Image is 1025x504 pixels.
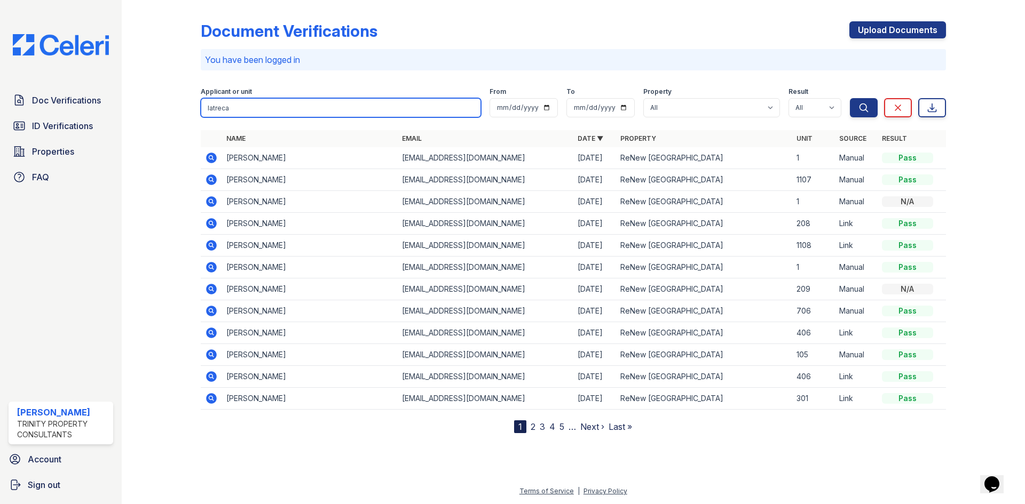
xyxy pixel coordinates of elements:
[549,421,555,432] a: 4
[201,87,252,96] label: Applicant or unit
[882,240,933,251] div: Pass
[222,366,398,388] td: [PERSON_NAME]
[578,134,603,142] a: Date ▼
[540,421,545,432] a: 3
[573,147,616,169] td: [DATE]
[573,191,616,213] td: [DATE]
[882,393,933,404] div: Pass
[616,191,792,213] td: ReNew [GEOGRAPHIC_DATA]
[835,191,878,213] td: Manual
[398,366,573,388] td: [EMAIL_ADDRESS][DOMAIN_NAME]
[792,278,835,300] td: 209
[792,322,835,344] td: 406
[835,344,878,366] td: Manual
[792,300,835,322] td: 706
[222,322,398,344] td: [PERSON_NAME]
[398,213,573,235] td: [EMAIL_ADDRESS][DOMAIN_NAME]
[32,119,93,132] span: ID Verifications
[573,322,616,344] td: [DATE]
[835,300,878,322] td: Manual
[789,87,808,96] label: Result
[201,98,481,117] input: Search by name, email, or unit number
[792,344,835,366] td: 105
[398,388,573,410] td: [EMAIL_ADDRESS][DOMAIN_NAME]
[835,235,878,257] td: Link
[616,147,792,169] td: ReNew [GEOGRAPHIC_DATA]
[573,257,616,278] td: [DATE]
[28,478,60,491] span: Sign out
[835,366,878,388] td: Link
[882,306,933,316] div: Pass
[222,191,398,213] td: [PERSON_NAME]
[226,134,246,142] a: Name
[201,21,377,41] div: Document Verifications
[398,257,573,278] td: [EMAIL_ADDRESS][DOMAIN_NAME]
[835,322,878,344] td: Link
[835,257,878,278] td: Manual
[882,284,933,294] div: N/A
[17,419,109,440] div: Trinity Property Consultants
[573,235,616,257] td: [DATE]
[222,235,398,257] td: [PERSON_NAME]
[616,278,792,300] td: ReNew [GEOGRAPHIC_DATA]
[792,257,835,278] td: 1
[222,147,398,169] td: [PERSON_NAME]
[792,147,835,169] td: 1
[9,90,113,111] a: Doc Verifications
[222,344,398,366] td: [PERSON_NAME]
[835,169,878,191] td: Manual
[616,300,792,322] td: ReNew [GEOGRAPHIC_DATA]
[882,196,933,207] div: N/A
[839,134,866,142] a: Source
[222,213,398,235] td: [PERSON_NAME]
[584,487,627,495] a: Privacy Policy
[616,235,792,257] td: ReNew [GEOGRAPHIC_DATA]
[580,421,604,432] a: Next ›
[797,134,813,142] a: Unit
[398,235,573,257] td: [EMAIL_ADDRESS][DOMAIN_NAME]
[573,388,616,410] td: [DATE]
[616,366,792,388] td: ReNew [GEOGRAPHIC_DATA]
[205,53,942,66] p: You have been logged in
[835,278,878,300] td: Manual
[792,191,835,213] td: 1
[4,34,117,55] img: CE_Logo_Blue-a8612792a0a2168367f1c8372b55b34899dd931a85d93a1a3d3e32e68fde9ad4.png
[514,420,526,433] div: 1
[792,235,835,257] td: 1108
[882,349,933,360] div: Pass
[573,344,616,366] td: [DATE]
[616,344,792,366] td: ReNew [GEOGRAPHIC_DATA]
[609,421,632,432] a: Last »
[32,171,49,183] span: FAQ
[882,218,933,229] div: Pass
[17,406,109,419] div: [PERSON_NAME]
[620,134,656,142] a: Property
[398,300,573,322] td: [EMAIL_ADDRESS][DOMAIN_NAME]
[4,474,117,495] a: Sign out
[32,94,101,107] span: Doc Verifications
[882,262,933,273] div: Pass
[573,300,616,322] td: [DATE]
[643,87,672,96] label: Property
[559,421,564,432] a: 5
[573,278,616,300] td: [DATE]
[616,322,792,344] td: ReNew [GEOGRAPHIC_DATA]
[616,257,792,278] td: ReNew [GEOGRAPHIC_DATA]
[9,115,113,137] a: ID Verifications
[616,169,792,191] td: ReNew [GEOGRAPHIC_DATA]
[490,87,506,96] label: From
[222,257,398,278] td: [PERSON_NAME]
[4,449,117,470] a: Account
[566,87,575,96] label: To
[573,366,616,388] td: [DATE]
[835,388,878,410] td: Link
[398,191,573,213] td: [EMAIL_ADDRESS][DOMAIN_NAME]
[882,134,907,142] a: Result
[9,166,113,188] a: FAQ
[849,21,946,38] a: Upload Documents
[882,153,933,163] div: Pass
[222,388,398,410] td: [PERSON_NAME]
[835,213,878,235] td: Link
[792,388,835,410] td: 301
